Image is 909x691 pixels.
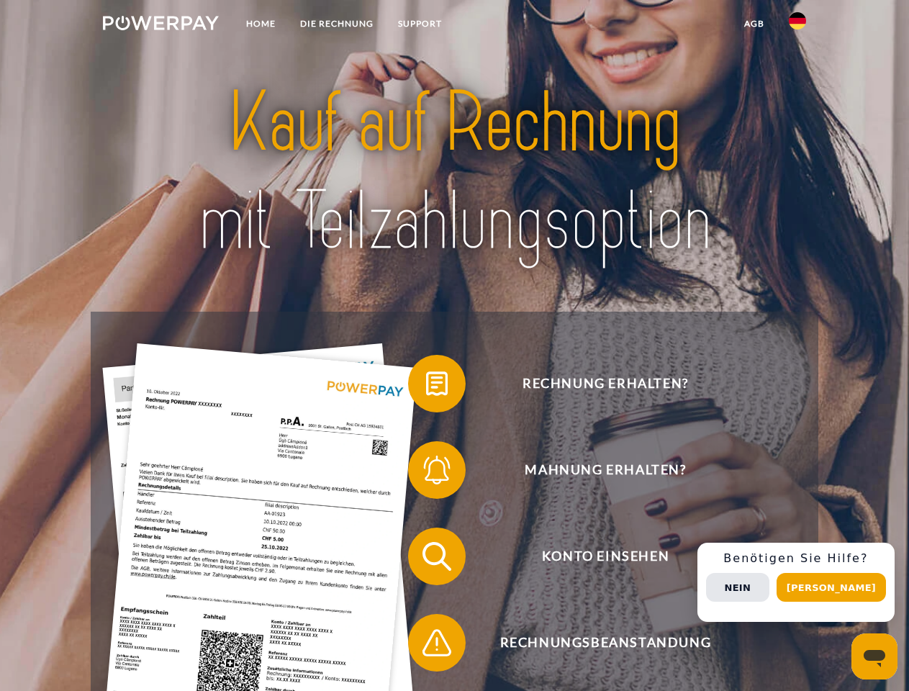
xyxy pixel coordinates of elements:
button: [PERSON_NAME] [777,573,886,602]
a: SUPPORT [386,11,454,37]
button: Rechnung erhalten? [408,355,782,412]
h3: Benötigen Sie Hilfe? [706,551,886,566]
img: qb_bill.svg [419,366,455,402]
span: Mahnung erhalten? [429,441,782,499]
img: qb_search.svg [419,538,455,574]
div: Schnellhilfe [697,543,895,622]
img: title-powerpay_de.svg [137,69,772,276]
img: de [789,12,806,30]
span: Rechnung erhalten? [429,355,782,412]
span: Rechnungsbeanstandung [429,614,782,672]
button: Nein [706,573,769,602]
a: DIE RECHNUNG [288,11,386,37]
iframe: Schaltfläche zum Öffnen des Messaging-Fensters [851,633,897,679]
button: Konto einsehen [408,528,782,585]
img: qb_warning.svg [419,625,455,661]
img: qb_bell.svg [419,452,455,488]
img: logo-powerpay-white.svg [103,16,219,30]
button: Rechnungsbeanstandung [408,614,782,672]
button: Mahnung erhalten? [408,441,782,499]
a: agb [732,11,777,37]
span: Konto einsehen [429,528,782,585]
a: Home [234,11,288,37]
